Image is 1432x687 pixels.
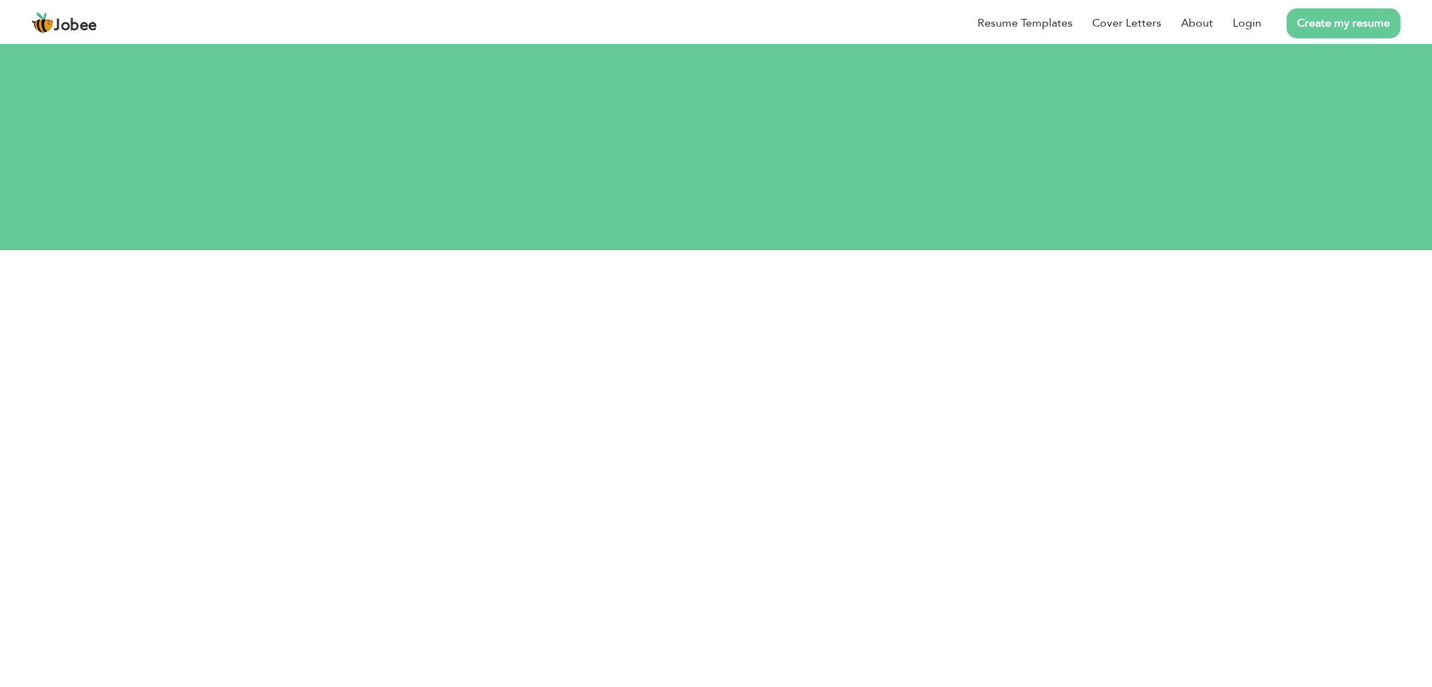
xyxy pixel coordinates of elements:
span: Jobee [54,18,97,34]
a: Resume Templates [978,15,1073,31]
a: Cover Letters [1092,15,1161,31]
a: Login [1233,15,1261,31]
a: About [1181,15,1213,31]
a: Create my resume [1287,8,1401,38]
a: Jobee [31,12,97,34]
img: jobee.io [31,12,54,34]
